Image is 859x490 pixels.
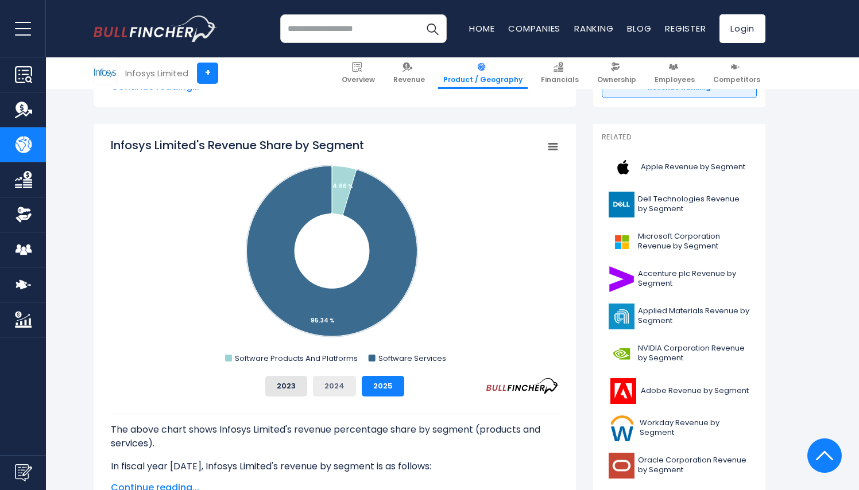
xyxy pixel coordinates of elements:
[94,15,217,42] img: bullfincher logo
[362,376,404,396] button: 2025
[235,353,358,364] text: Software Products And Platforms
[602,151,757,183] a: Apple Revenue by Segment
[609,415,636,441] img: WDAY logo
[719,14,765,43] a: Login
[609,341,634,367] img: NVDA logo
[665,22,706,34] a: Register
[111,460,559,473] p: In fiscal year [DATE], Infosys Limited's revenue by segment is as follows:
[197,63,218,84] a: +
[638,456,750,475] span: Oracle Corporation Revenue by Segment
[541,75,579,84] span: Financials
[125,67,188,80] div: Infosys Limited
[311,316,335,325] tspan: 95.34 %
[602,450,757,481] a: Oracle Corporation Revenue by Segment
[574,22,613,34] a: Ranking
[265,376,307,396] button: 2023
[336,57,380,89] a: Overview
[388,57,430,89] a: Revenue
[94,62,116,84] img: INFY logo
[508,22,560,34] a: Companies
[638,269,750,289] span: Accenture plc Revenue by Segment
[393,75,425,84] span: Revenue
[638,306,750,326] span: Applied Materials Revenue by Segment
[111,137,364,153] tspan: Infosys Limited's Revenue Share by Segment
[708,57,765,89] a: Competitors
[609,154,637,180] img: AAPL logo
[641,162,745,172] span: Apple Revenue by Segment
[602,413,757,444] a: Workday Revenue by Segment
[94,15,217,42] a: Go to homepage
[713,75,760,84] span: Competitors
[536,57,584,89] a: Financials
[609,378,637,404] img: ADBE logo
[649,57,700,89] a: Employees
[602,263,757,295] a: Accenture plc Revenue by Segment
[418,14,447,43] button: Search
[111,423,559,450] p: The above chart shows Infosys Limited's revenue percentage share by segment (products and services).
[111,137,559,367] svg: Infosys Limited's Revenue Share by Segment
[602,301,757,332] a: Applied Materials Revenue by Segment
[638,344,750,363] span: NVIDIA Corporation Revenue by Segment
[638,232,750,251] span: Microsoft Corporation Revenue by Segment
[313,376,356,396] button: 2024
[15,206,32,223] img: Ownership
[469,22,494,34] a: Home
[592,57,641,89] a: Ownership
[638,195,750,214] span: Dell Technologies Revenue by Segment
[641,386,749,396] span: Adobe Revenue by Segment
[332,182,353,190] tspan: 4.66 %
[609,304,634,329] img: AMAT logo
[640,418,750,438] span: Workday Revenue by Segment
[602,133,757,142] p: Related
[627,22,651,34] a: Blog
[443,75,523,84] span: Product / Geography
[609,266,634,292] img: ACN logo
[602,375,757,407] a: Adobe Revenue by Segment
[602,226,757,258] a: Microsoft Corporation Revenue by Segment
[655,75,695,84] span: Employees
[438,57,528,89] a: Product / Geography
[609,229,634,255] img: MSFT logo
[342,75,375,84] span: Overview
[602,338,757,370] a: NVIDIA Corporation Revenue by Segment
[378,353,446,364] text: Software Services
[609,453,634,479] img: ORCL logo
[609,192,634,217] img: DELL logo
[602,189,757,220] a: Dell Technologies Revenue by Segment
[597,75,636,84] span: Ownership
